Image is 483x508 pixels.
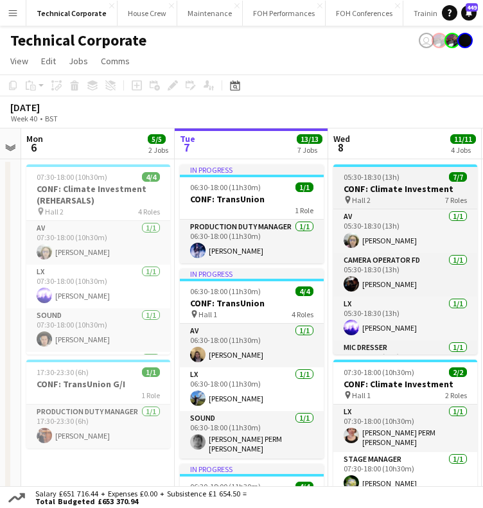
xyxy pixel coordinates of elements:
span: Hall 2 [352,195,371,205]
h3: CONF: TransUnion G/I [26,378,170,390]
span: 7/7 [449,172,467,182]
span: 7 [178,140,195,155]
div: [DATE] [10,101,87,114]
span: 13/13 [297,134,322,144]
span: 06:30-18:00 (11h30m) [190,286,261,296]
h3: CONF: Climate Investment [333,378,477,390]
h3: CONF: TransUnion [180,297,324,309]
span: 4/4 [142,172,160,182]
app-card-role: AV1/107:30-18:00 (10h30m)[PERSON_NAME] [26,221,170,265]
span: 07:30-18:00 (10h30m) [37,172,107,182]
app-card-role: LX1/106:30-18:00 (11h30m)[PERSON_NAME] [180,367,324,411]
span: 7 Roles [445,195,467,205]
button: Technical Corporate [26,1,118,26]
span: Hall 2 [45,207,64,216]
div: 4 Jobs [451,145,475,155]
button: FOH Conferences [326,1,403,26]
span: 449 [466,3,478,12]
a: Jobs [64,53,93,69]
app-user-avatar: Gabrielle Barr [457,33,473,48]
span: 2 Roles [445,390,467,400]
app-card-role: AV1/106:30-18:00 (11h30m)[PERSON_NAME] [180,324,324,367]
h1: Technical Corporate [10,31,146,50]
button: FOH Performances [243,1,326,26]
div: BST [45,114,58,123]
app-card-role: Production Duty Manager1/117:30-23:30 (6h)[PERSON_NAME] [26,405,170,448]
app-job-card: 17:30-23:30 (6h)1/1CONF: TransUnion G/I1 RoleProduction Duty Manager1/117:30-23:30 (6h)[PERSON_NAME] [26,360,170,448]
a: 449 [461,5,477,21]
span: Week 40 [8,114,40,123]
app-job-card: 07:30-18:00 (10h30m)2/2CONF: Climate Investment Hall 12 RolesLX1/107:30-18:00 (10h30m)[PERSON_NAM... [333,360,477,496]
span: 1 Role [295,206,313,215]
span: 4/4 [295,482,313,491]
app-card-role: Stage Manager1/1 [26,352,170,396]
span: 5/5 [148,134,166,144]
span: Mon [26,133,43,145]
app-card-role: LX1/105:30-18:30 (13h)[PERSON_NAME] [333,297,477,340]
a: Comms [96,53,135,69]
span: Tue [180,133,195,145]
app-card-role: LX1/107:30-18:00 (10h30m)[PERSON_NAME] PERM [PERSON_NAME] [333,405,477,452]
span: Hall 1 [352,390,371,400]
app-card-role: Camera Operator FD1/105:30-18:30 (13h)[PERSON_NAME] [333,253,477,297]
app-job-card: In progress06:30-18:00 (11h30m)4/4CONF: TransUnion Hall 14 RolesAV1/106:30-18:00 (11h30m)[PERSON_... [180,268,324,459]
h3: CONF: Climate Investment [333,183,477,195]
span: Hall 1 [198,310,217,319]
span: 1/1 [295,182,313,192]
span: View [10,55,28,67]
button: Training [403,1,452,26]
div: In progress [180,464,324,474]
span: 05:30-18:30 (13h) [344,172,400,182]
span: 1 Role [141,390,160,400]
button: House Crew [118,1,177,26]
div: In progress [180,164,324,175]
app-job-card: In progress06:30-18:00 (11h30m)1/1CONF: TransUnion1 RoleProduction Duty Manager1/106:30-18:00 (11... [180,164,324,263]
app-card-role: Production Duty Manager1/106:30-18:00 (11h30m)[PERSON_NAME] [180,220,324,263]
a: View [5,53,33,69]
app-user-avatar: Zubair PERM Dhalla [432,33,447,48]
span: 17:30-23:30 (6h) [37,367,89,377]
span: 2/2 [449,367,467,377]
span: 07:30-18:00 (10h30m) [344,367,414,377]
span: 4 Roles [138,207,160,216]
app-user-avatar: Zubair PERM Dhalla [444,33,460,48]
app-job-card: 05:30-18:30 (13h)7/7CONF: Climate Investment Hall 27 RolesAV1/105:30-18:30 (13h)[PERSON_NAME]Came... [333,164,477,355]
span: Jobs [69,55,88,67]
app-card-role: Sound1/107:30-18:00 (10h30m)[PERSON_NAME] [26,308,170,352]
app-card-role: LX1/107:30-18:00 (10h30m)[PERSON_NAME] [26,265,170,308]
button: Maintenance [177,1,243,26]
span: Wed [333,133,350,145]
span: Total Budgeted £653 370.94 [35,498,247,505]
h3: CONF: TransUnion [180,193,324,205]
div: In progress [180,268,324,279]
span: 06:30-18:00 (11h30m) [190,482,261,491]
div: 2 Jobs [148,145,168,155]
span: 06:30-18:00 (11h30m) [190,182,261,192]
div: Salary £651 716.44 + Expenses £0.00 + Subsistence £1 654.50 = [28,490,249,505]
span: 4/4 [295,286,313,296]
span: 11/11 [450,134,476,144]
span: 6 [24,140,43,155]
h3: CONF: Climate Investment (REHEARSALS) [26,183,170,206]
span: 8 [331,140,350,155]
app-card-role: Sound1/106:30-18:00 (11h30m)[PERSON_NAME] PERM [PERSON_NAME] [180,411,324,459]
div: 7 Jobs [297,145,322,155]
app-card-role: AV1/105:30-18:30 (13h)[PERSON_NAME] [333,209,477,253]
span: 4 Roles [292,310,313,319]
span: Edit [41,55,56,67]
app-card-role: Mic Dresser1/105:30-18:30 (13h) [333,340,477,384]
span: Comms [101,55,130,67]
app-card-role: Stage Manager1/107:30-18:00 (10h30m)[PERSON_NAME] [333,452,477,496]
a: Edit [36,53,61,69]
span: 1/1 [142,367,160,377]
app-user-avatar: Visitor Services [419,33,434,48]
app-job-card: 07:30-18:00 (10h30m)4/4CONF: Climate Investment (REHEARSALS) Hall 24 RolesAV1/107:30-18:00 (10h30... [26,164,170,355]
